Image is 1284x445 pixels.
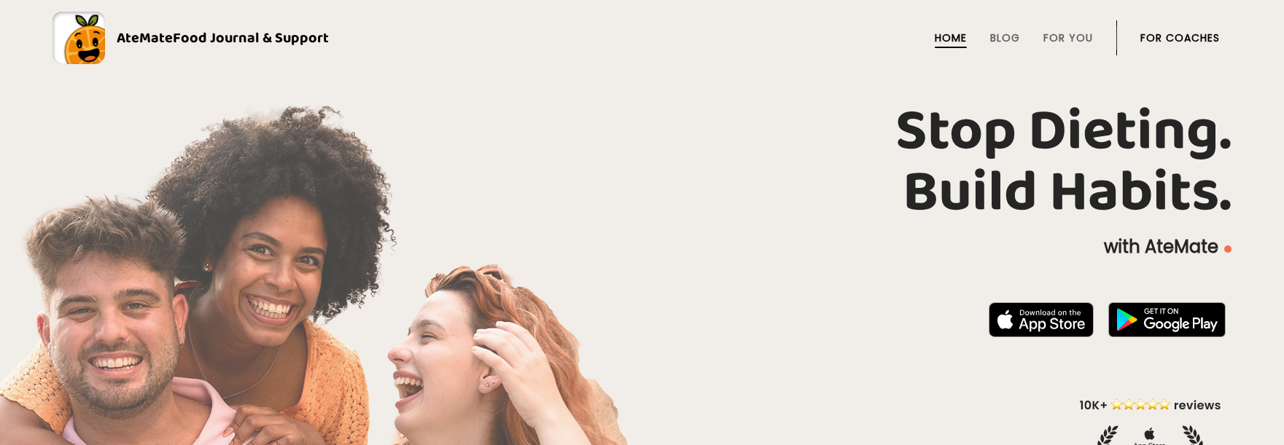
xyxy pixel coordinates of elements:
[52,235,1232,259] p: with AteMate
[1043,32,1093,44] a: For You
[989,302,1094,337] img: badge-download-apple.svg
[1140,32,1220,44] a: For Coaches
[990,32,1020,44] a: Blog
[52,12,1232,64] a: AteMateFood Journal & Support
[1108,302,1226,337] img: badge-download-google.png
[105,26,329,50] div: AteMate
[173,26,329,50] span: Food Journal & Support
[935,32,967,44] a: Home
[52,101,1232,224] h1: Stop Dieting. Build Habits.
